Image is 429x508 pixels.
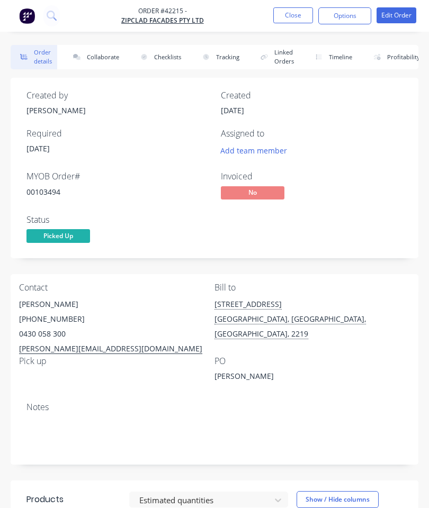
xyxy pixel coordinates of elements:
[221,90,403,101] div: Created
[273,7,313,23] button: Close
[19,297,215,312] div: [PERSON_NAME]
[215,370,347,385] div: [PERSON_NAME]
[11,45,57,69] button: Order details
[26,105,208,116] div: [PERSON_NAME]
[26,402,403,412] div: Notes
[26,171,208,182] div: MYOB Order #
[26,215,208,225] div: Status
[19,283,215,293] div: Contact
[121,6,204,16] span: Order #42215 -
[215,283,410,293] div: Bill to
[215,143,293,157] button: Add team member
[318,7,371,24] button: Options
[221,105,244,115] span: [DATE]
[19,312,215,326] div: [PHONE_NUMBER]
[297,491,379,508] button: Show / Hide columns
[19,297,215,356] div: [PERSON_NAME][PHONE_NUMBER]0430 058 300[PERSON_NAME][EMAIL_ADDRESS][DOMAIN_NAME]
[26,143,50,153] span: [DATE]
[26,186,208,197] div: 00103494
[121,16,204,25] a: Zipclad Facades Pty Ltd
[26,229,90,245] button: Picked Up
[221,129,403,139] div: Assigned to
[221,143,293,157] button: Add team member
[26,229,90,242] span: Picked Up
[215,297,410,341] div: [STREET_ADDRESS][GEOGRAPHIC_DATA], [GEOGRAPHIC_DATA], [GEOGRAPHIC_DATA], 2219
[26,90,208,101] div: Created by
[26,129,208,139] div: Required
[193,45,245,69] button: Tracking
[364,45,425,69] button: Profitability
[377,7,416,23] button: Edit Order
[306,45,358,69] button: Timeline
[221,171,403,182] div: Invoiced
[19,8,35,24] img: Factory
[215,356,410,366] div: PO
[26,493,64,506] div: Products
[19,356,215,366] div: Pick up
[251,45,299,69] button: Linked Orders
[131,45,186,69] button: Checklists
[221,186,284,199] span: No
[64,45,124,69] button: Collaborate
[19,326,215,341] div: 0430 058 300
